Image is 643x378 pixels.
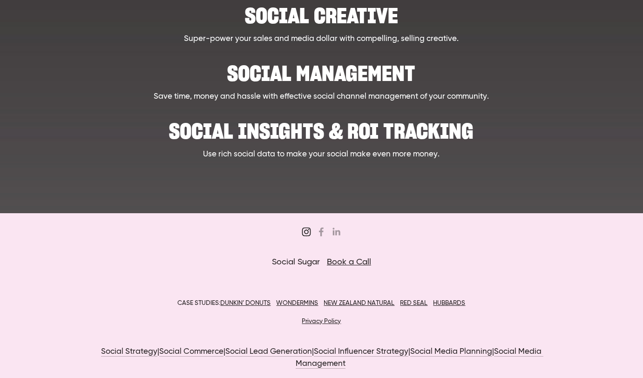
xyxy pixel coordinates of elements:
[220,300,271,306] a: DUNKIN’ DONUTS
[84,54,559,83] h2: Social Management
[276,300,318,306] a: WONDERMINS
[84,54,559,103] a: Social Management Save time, money and hassle with effective social channel management of your co...
[410,348,492,357] a: Social Media Planning
[296,348,544,368] a: Social Media Management
[84,346,559,370] p: | | | | |
[225,348,312,357] a: Social Lead Generation
[84,112,559,161] a: Social Insights & ROI Tracking Use rich social data to make your social make even more money.
[84,91,559,103] p: Save time, money and hassle with effective social channel management of your community.
[84,148,559,161] p: Use rich social data to make your social make even more money.
[272,258,320,266] span: Social Sugar
[84,33,559,45] p: Super-power your sales and media dollar with compelling, selling creative.
[324,300,394,306] a: NEW ZEALAND NATURAL
[159,348,223,357] a: Social Commerce
[314,348,408,357] a: Social Influencer Strategy
[433,300,465,306] a: HUBBARDS
[84,112,559,141] h2: Social Insights & ROI Tracking
[302,318,341,324] a: Privacy Policy
[317,227,326,236] a: Sugar Digi
[327,258,371,266] a: Book a Call
[101,348,157,357] a: Social Strategy
[400,300,427,306] a: RED SEAL
[332,227,341,236] a: Jordan Eley
[84,297,559,310] p: CASE STUDIES:
[302,227,311,236] a: Sugar&Partners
